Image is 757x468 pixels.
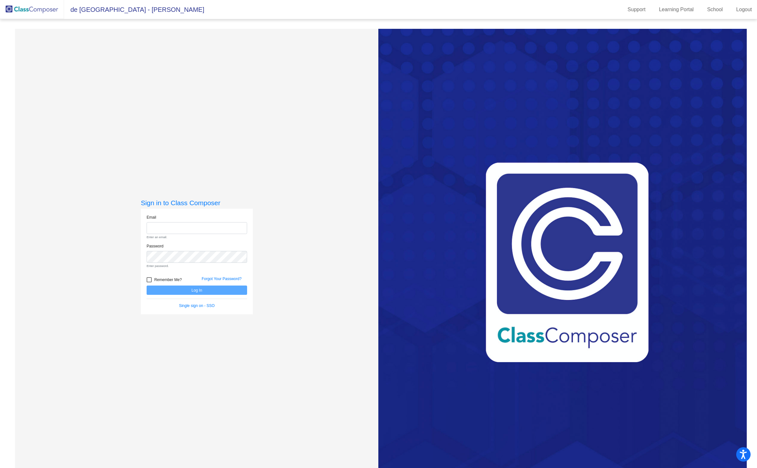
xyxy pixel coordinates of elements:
[147,286,247,295] button: Log In
[731,4,757,15] a: Logout
[179,303,214,308] a: Single sign on - SSO
[623,4,651,15] a: Support
[141,199,253,207] h3: Sign in to Class Composer
[702,4,728,15] a: School
[147,243,164,249] label: Password
[64,4,204,15] span: de [GEOGRAPHIC_DATA] - [PERSON_NAME]
[147,235,247,239] small: Enter an email.
[147,264,247,268] small: Enter password.
[154,276,182,284] span: Remember Me?
[202,277,242,281] a: Forgot Your Password?
[654,4,699,15] a: Learning Portal
[147,214,156,220] label: Email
